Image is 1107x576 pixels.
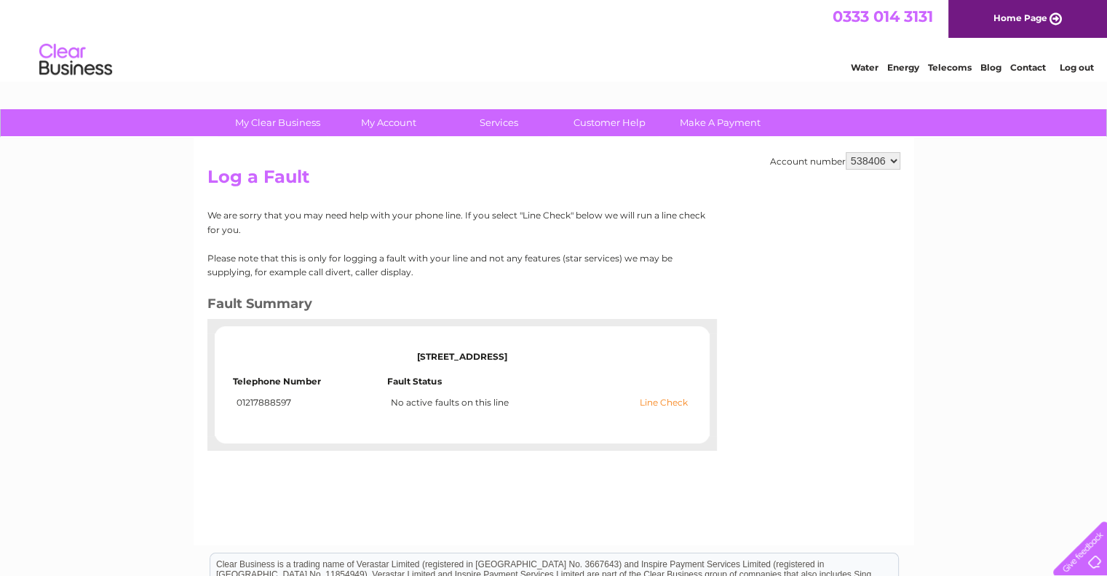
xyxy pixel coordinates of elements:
td: 01217888597 [233,394,388,411]
td: No active faults on this line [387,394,691,411]
a: Make A Payment [660,109,780,136]
td: Fault Status [387,376,691,394]
a: Blog [980,62,1001,73]
a: Services [439,109,559,136]
a: Water [851,62,878,73]
h3: Fault Summary [207,293,706,319]
td: [STREET_ADDRESS] [233,337,691,376]
h2: Log a Fault [207,167,900,194]
a: Energy [887,62,919,73]
a: My Account [328,109,448,136]
a: Customer Help [549,109,670,136]
a: 0333 014 3131 [833,7,933,25]
a: Log out [1059,62,1093,73]
img: logo.png [39,38,113,82]
td: Telephone Number [233,376,388,394]
div: Account number [770,152,900,170]
div: Clear Business is a trading name of Verastar Limited (registered in [GEOGRAPHIC_DATA] No. 3667643... [210,8,898,71]
a: Contact [1010,62,1046,73]
a: My Clear Business [218,109,338,136]
p: Please note that this is only for logging a fault with your line and not any features (star servi... [207,251,706,279]
p: We are sorry that you may need help with your phone line. If you select "Line Check" below we wil... [207,208,706,236]
a: Telecoms [928,62,972,73]
a: Line Check [640,398,688,408]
